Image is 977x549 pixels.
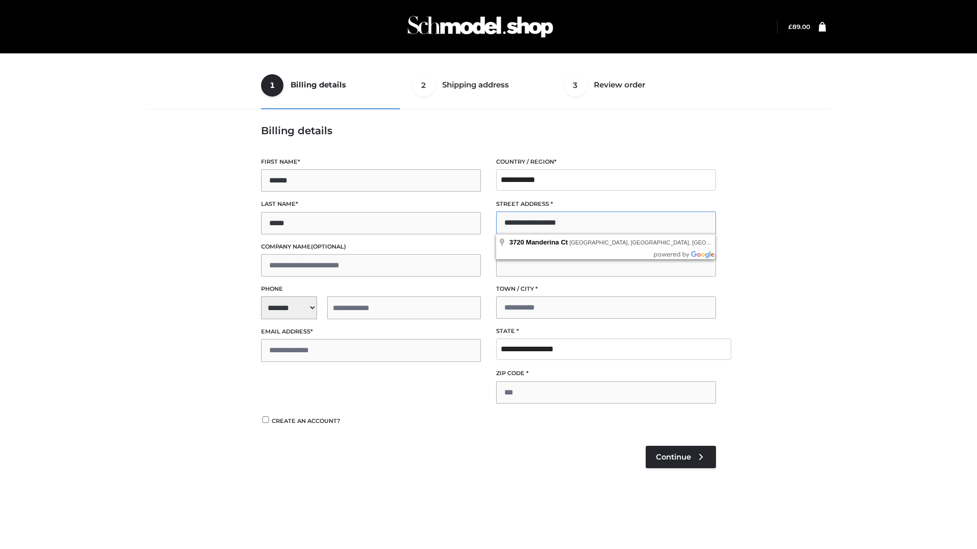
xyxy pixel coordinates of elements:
label: Company name [261,242,481,252]
span: Create an account? [272,417,340,424]
label: ZIP Code [496,369,716,378]
img: Schmodel Admin 964 [404,7,557,47]
span: [GEOGRAPHIC_DATA], [GEOGRAPHIC_DATA], [GEOGRAPHIC_DATA] [569,239,751,246]
input: Create an account? [261,416,270,423]
label: Last name [261,199,481,209]
span: £ [788,23,792,30]
label: Phone [261,284,481,294]
span: Manderina Ct [526,238,568,246]
label: Town / City [496,284,716,294]
a: Continue [646,446,716,468]
label: State [496,326,716,336]
span: (optional) [311,243,346,250]
span: 3720 [509,238,524,246]
h3: Billing details [261,125,716,137]
label: First name [261,157,481,167]
a: £89.00 [788,23,810,30]
label: Street address [496,199,716,209]
bdi: 89.00 [788,23,810,30]
span: Continue [656,452,691,462]
label: Country / Region [496,157,716,167]
label: Email address [261,327,481,337]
